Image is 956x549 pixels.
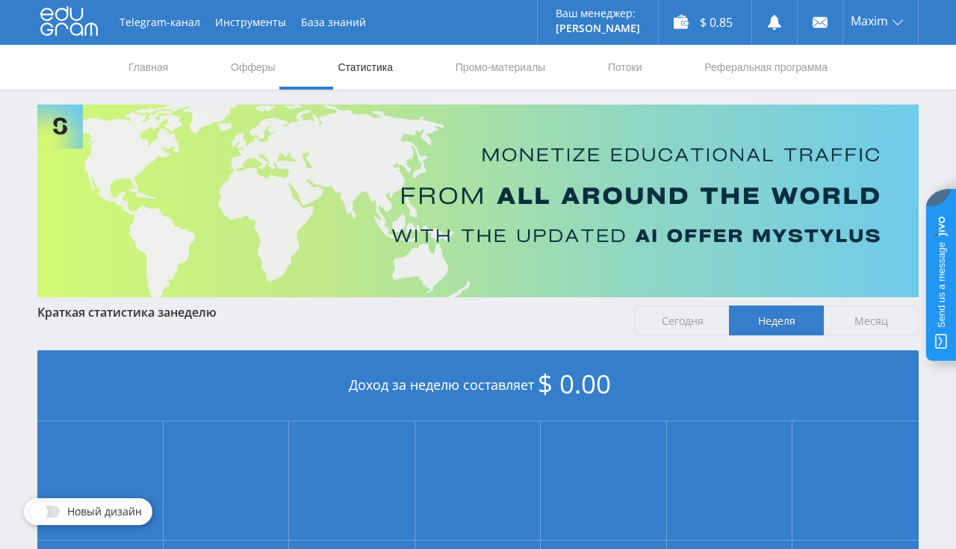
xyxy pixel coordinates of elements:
a: Главная [127,45,170,90]
a: Реферальная программа [703,45,829,90]
span: Новый дизайн [67,506,142,518]
span: Maxim [851,15,888,27]
img: Banner [37,105,919,297]
p: [PERSON_NAME] [556,22,640,34]
span: Неделя [729,305,824,335]
span: $ 0.00 [538,366,611,401]
span: неделю [170,304,217,320]
a: Офферы [229,45,277,90]
span: Месяц [824,305,919,335]
a: Потоки [606,45,644,90]
p: Ваш менеджер: [556,7,640,19]
a: Промо-материалы [454,45,547,90]
a: Статистика [336,45,394,90]
div: Краткая статистика за [37,305,620,319]
span: Сегодня [635,305,730,335]
div: Доход за неделю составляет [37,350,919,421]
